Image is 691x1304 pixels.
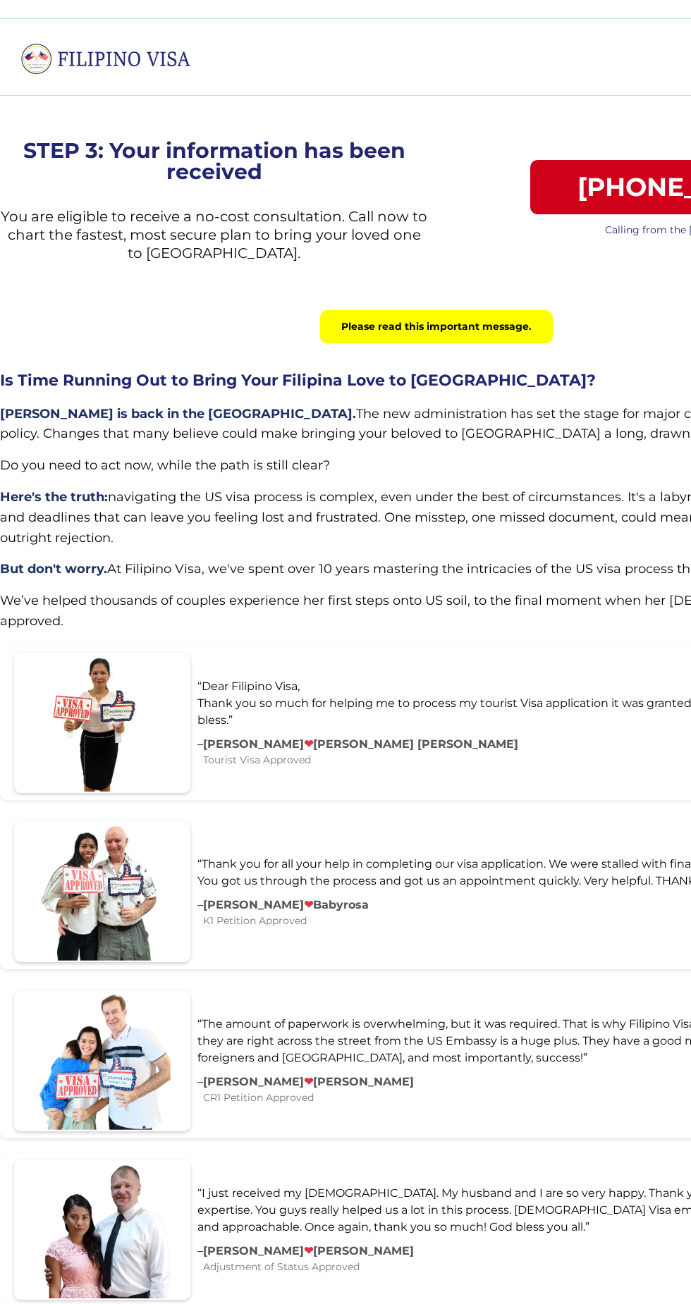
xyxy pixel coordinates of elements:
[197,897,203,928] p: –
[304,1075,313,1088] span: ❤
[203,1260,414,1274] p: Adjustment of Status Approved
[197,736,203,768] p: –
[203,753,518,768] p: Tourist Visa Approved
[304,737,313,751] span: ❤
[197,1074,203,1105] p: –
[14,1160,190,1300] img: Jeremy Micek ♥️Daylin Cruza
[320,310,553,343] div: Please read this important message.
[203,1243,414,1260] p: [PERSON_NAME] [PERSON_NAME]
[203,1074,414,1090] p: [PERSON_NAME] [PERSON_NAME]
[197,1243,203,1274] p: –
[14,653,190,794] img: Ruth Garrett ♥️Wilson Christian Garrett
[304,898,313,911] span: ❤
[14,821,190,962] img: James ♥️Babyrosa
[14,990,190,1131] img: Jon Brekke ♥️Lea Brekke
[203,1090,414,1105] p: CR1 Petition Approved
[203,897,369,914] p: [PERSON_NAME] Babyrosa
[203,736,518,753] p: [PERSON_NAME] [PERSON_NAME] [PERSON_NAME]
[304,1244,313,1257] span: ❤
[203,914,369,928] p: K1 Petition Approved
